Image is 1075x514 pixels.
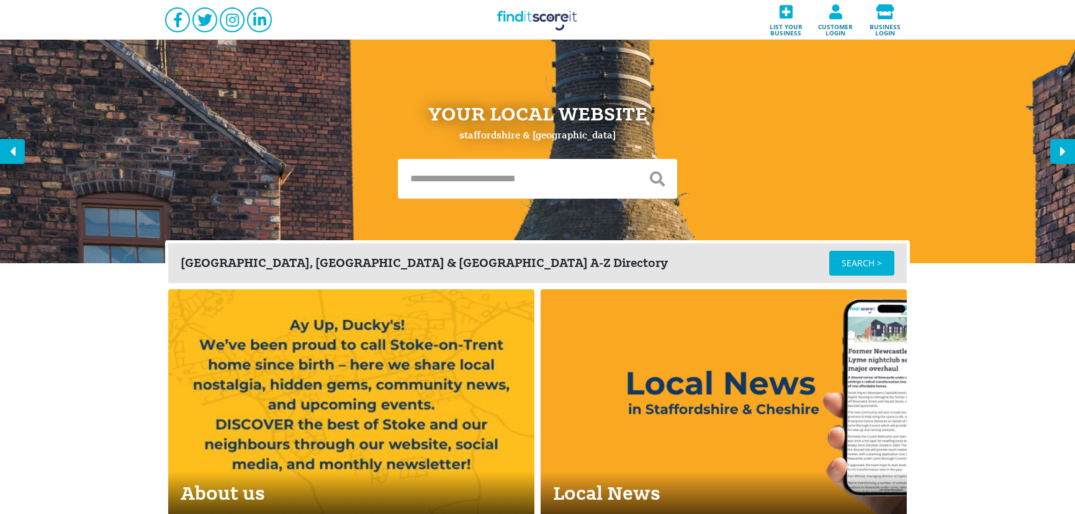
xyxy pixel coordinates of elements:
[765,19,807,36] span: List your business
[864,19,906,36] span: Business login
[428,104,647,124] div: Your Local Website
[860,1,910,40] a: Business login
[181,257,829,269] div: [GEOGRAPHIC_DATA], [GEOGRAPHIC_DATA] & [GEOGRAPHIC_DATA] A-Z Directory
[459,130,616,140] div: Staffordshire & [GEOGRAPHIC_DATA]
[829,251,894,276] a: SEARCH >
[814,19,857,36] span: Customer login
[811,1,860,40] a: Customer login
[761,1,811,40] a: List your business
